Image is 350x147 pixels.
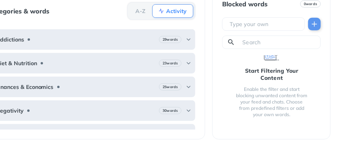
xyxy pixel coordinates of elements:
b: Activity [166,9,187,13]
b: 0 words [304,1,317,7]
div: Start Filtering Your Content [235,67,308,81]
input: Search [241,38,317,46]
b: 23 words [163,60,178,66]
div: Enable the filter and start blocking unwanted content from your feed and chats. Choose from prede... [235,86,308,118]
b: 25 words [163,84,178,90]
input: Type your own [229,20,301,28]
b: 29 words [163,37,178,42]
b: 30 words [163,108,178,113]
b: A-Z [135,9,146,13]
div: Blocked words [222,0,268,8]
img: Activity [158,8,165,14]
